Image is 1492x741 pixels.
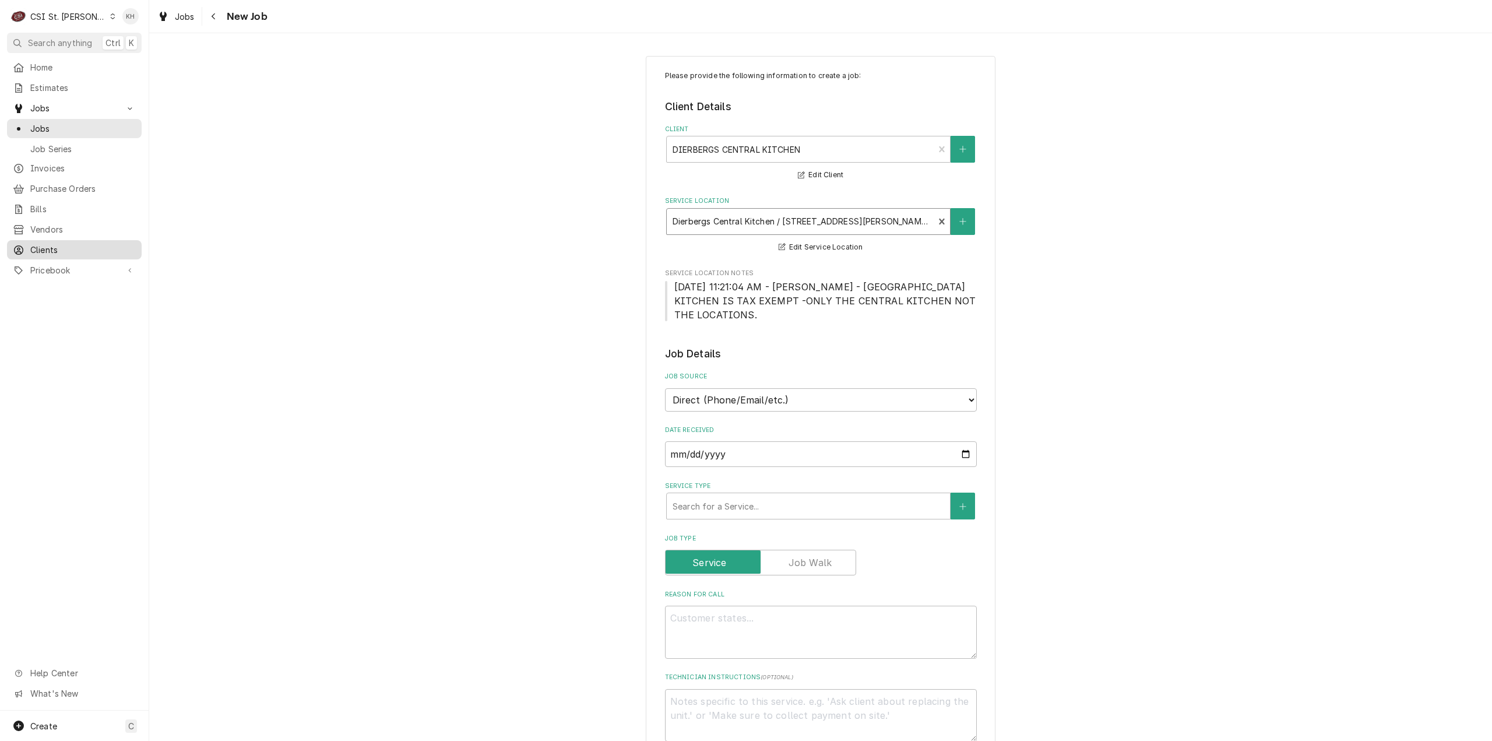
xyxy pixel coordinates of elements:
[665,426,977,467] div: Date Received
[30,182,136,195] span: Purchase Orders
[30,721,57,731] span: Create
[7,99,142,118] a: Go to Jobs
[959,217,966,226] svg: Create New Location
[665,269,977,322] div: Service Location Notes
[30,264,118,276] span: Pricebook
[7,58,142,77] a: Home
[30,82,136,94] span: Estimates
[105,37,121,49] span: Ctrl
[28,37,92,49] span: Search anything
[30,203,136,215] span: Bills
[30,223,136,236] span: Vendors
[7,199,142,219] a: Bills
[665,269,977,278] span: Service Location Notes
[665,534,977,543] label: Job Type
[665,673,977,682] label: Technician Instructions
[7,78,142,97] a: Estimates
[665,482,977,491] label: Service Type
[7,261,142,280] a: Go to Pricebook
[122,8,139,24] div: Kelsey Hetlage's Avatar
[665,125,977,182] div: Client
[175,10,195,23] span: Jobs
[7,179,142,198] a: Purchase Orders
[665,125,977,134] label: Client
[665,534,977,575] div: Job Type
[10,8,27,24] div: C
[665,196,977,206] label: Service Location
[129,37,134,49] span: K
[959,503,966,511] svg: Create New Service
[153,7,199,26] a: Jobs
[665,426,977,435] label: Date Received
[674,281,979,321] span: [DATE] 11:21:04 AM - [PERSON_NAME] - [GEOGRAPHIC_DATA] KITCHEN IS TAX EXEMPT -ONLY THE CENTRAL KI...
[30,10,106,23] div: CSI St. [PERSON_NAME]
[665,71,977,81] p: Please provide the following information to create a job:
[665,590,977,599] label: Reason For Call
[777,240,865,255] button: Edit Service Location
[223,9,268,24] span: New Job
[7,663,142,683] a: Go to Help Center
[10,8,27,24] div: CSI St. Louis's Avatar
[665,280,977,322] span: Service Location Notes
[959,145,966,153] svg: Create New Client
[7,240,142,259] a: Clients
[665,441,977,467] input: yyyy-mm-dd
[30,687,135,700] span: What's New
[205,7,223,26] button: Navigate back
[7,33,142,53] button: Search anythingCtrlK
[30,143,136,155] span: Job Series
[665,590,977,659] div: Reason For Call
[30,122,136,135] span: Jobs
[665,372,977,411] div: Job Source
[30,61,136,73] span: Home
[30,102,118,114] span: Jobs
[122,8,139,24] div: KH
[30,667,135,679] span: Help Center
[665,372,977,381] label: Job Source
[665,482,977,519] div: Service Type
[665,196,977,254] div: Service Location
[665,346,977,361] legend: Job Details
[7,119,142,138] a: Jobs
[665,99,977,114] legend: Client Details
[128,720,134,732] span: C
[7,159,142,178] a: Invoices
[7,684,142,703] a: Go to What's New
[951,493,975,519] button: Create New Service
[951,208,975,235] button: Create New Location
[30,162,136,174] span: Invoices
[796,168,845,182] button: Edit Client
[7,220,142,239] a: Vendors
[7,139,142,159] a: Job Series
[30,244,136,256] span: Clients
[951,136,975,163] button: Create New Client
[761,674,793,680] span: ( optional )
